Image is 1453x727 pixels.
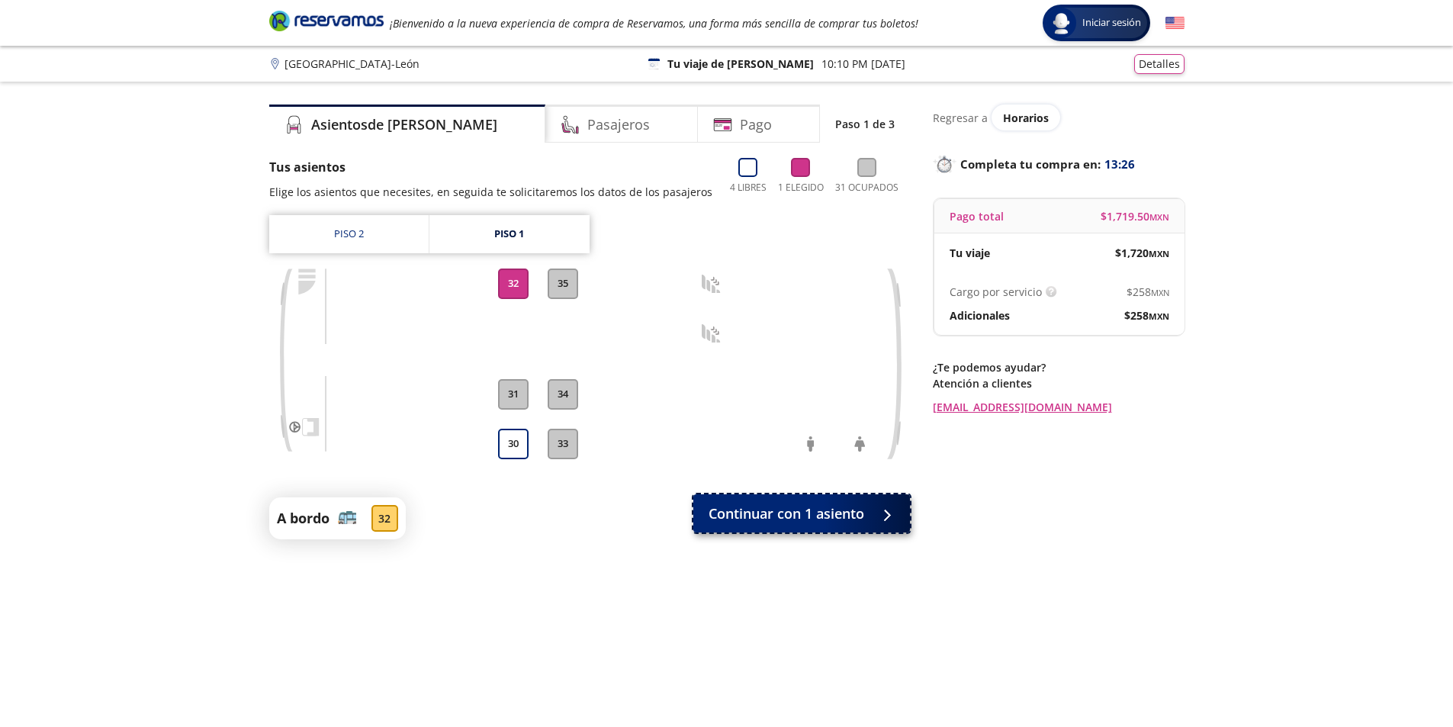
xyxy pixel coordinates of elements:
p: Tus asientos [269,158,712,176]
em: ¡Bienvenido a la nueva experiencia de compra de Reservamos, una forma más sencilla de comprar tus... [390,16,918,31]
small: MXN [1149,211,1169,223]
p: [GEOGRAPHIC_DATA] - León [284,56,420,72]
button: 33 [548,429,578,459]
div: Regresar a ver horarios [933,105,1185,130]
button: 30 [498,429,529,459]
p: 31 Ocupados [835,181,898,195]
small: MXN [1149,248,1169,259]
p: Atención a clientes [933,375,1185,391]
p: ¿Te podemos ayudar? [933,359,1185,375]
i: Brand Logo [269,9,384,32]
a: Piso 1 [429,215,590,253]
a: [EMAIL_ADDRESS][DOMAIN_NAME] [933,399,1185,415]
span: 13:26 [1104,156,1135,173]
button: 31 [498,379,529,410]
button: 34 [548,379,578,410]
button: Detalles [1134,54,1185,74]
p: 1 Elegido [778,181,824,195]
p: Tu viaje [950,245,990,261]
p: Elige los asientos que necesites, en seguida te solicitaremos los datos de los pasajeros [269,184,712,200]
p: Completa tu compra en : [933,153,1185,175]
div: 32 [371,505,398,532]
a: Brand Logo [269,9,384,37]
p: Adicionales [950,307,1010,323]
button: Continuar con 1 asiento [693,494,910,532]
p: Tu viaje de [PERSON_NAME] [667,56,814,72]
p: Pago total [950,208,1004,224]
button: English [1165,14,1185,33]
h4: Pasajeros [587,114,650,135]
h4: Asientos de [PERSON_NAME] [311,114,497,135]
span: $ 258 [1124,307,1169,323]
button: 32 [498,269,529,299]
p: Cargo por servicio [950,284,1042,300]
span: Continuar con 1 asiento [709,503,864,524]
small: MXN [1151,287,1169,298]
span: $ 1,719.50 [1101,208,1169,224]
span: Horarios [1003,111,1049,125]
p: 4 Libres [730,181,767,195]
div: Piso 1 [494,227,524,242]
p: 10:10 PM [DATE] [821,56,905,72]
p: A bordo [277,508,329,529]
p: Paso 1 de 3 [835,116,895,132]
small: MXN [1149,310,1169,322]
span: $ 258 [1127,284,1169,300]
span: Iniciar sesión [1076,15,1147,31]
span: $ 1,720 [1115,245,1169,261]
button: 35 [548,269,578,299]
a: Piso 2 [269,215,429,253]
p: Regresar a [933,110,988,126]
h4: Pago [740,114,772,135]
